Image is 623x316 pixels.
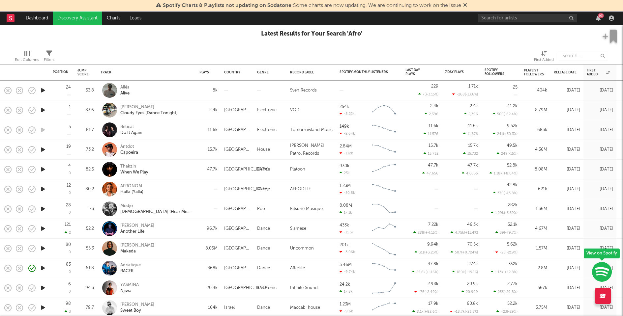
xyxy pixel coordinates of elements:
div: 47.7k [428,163,438,168]
a: [PERSON_NAME]Another Life [120,223,154,235]
div: 241 ( +30.3 % ) [493,132,518,136]
div: Adriatique [120,262,141,268]
div: 229 [431,84,438,89]
div: 39 ( -79.7 % ) [495,230,518,235]
div: 1.36M [524,205,547,213]
a: [PERSON_NAME]Sweet Boy [120,302,154,314]
div: 2.4k [199,106,218,114]
div: Sven Records [290,87,317,94]
div: 52.1k [508,223,518,227]
div: 47,656 [422,171,438,175]
div: AFRONOM [120,183,143,189]
div: 7 Day Plays [445,70,468,74]
div: 47.7k [467,163,478,168]
div: 0 [69,250,71,254]
a: [PERSON_NAME]Makeda [120,243,154,254]
div: [DATE] [554,304,580,312]
a: ThakzinWhen We Play [120,164,148,175]
div: 11,576 [463,132,478,136]
div: When We Play [120,170,148,175]
div: Hafla (Yalla) [120,189,143,195]
div: 98 [66,302,71,306]
div: [DATE] [554,106,580,114]
div: Last Day Plays [405,68,429,76]
div: AFRODITE [290,185,311,193]
a: AlléaAlive [120,85,130,96]
div: 11.6k [429,124,438,128]
div: Pop [257,205,265,213]
div: 96.7k [199,225,218,233]
div: 46.3k [467,223,478,227]
span: Dismiss [463,3,467,8]
div: 42.8k [507,183,518,187]
div: 11,576 [424,132,438,136]
div: 60.8k [467,302,478,306]
div: 49.5k [507,144,518,148]
svg: Chart title [369,122,399,138]
div: 3.75M [524,304,547,312]
div: 2.84M [340,144,352,148]
div: 2 [65,230,71,235]
div: [DATE] [554,146,580,154]
div: -18.7k ( -23.5 % ) [450,309,478,314]
div: [DATE] [587,284,613,292]
div: 82.5 [77,166,94,173]
div: Playlist Followers [524,68,544,76]
div: Platoon [290,166,305,173]
div: 20,909 [461,290,478,294]
div: 17.8k [340,289,353,294]
div: [GEOGRAPHIC_DATA] [224,166,269,173]
div: 20.9k [199,284,218,292]
div: 23k [340,171,350,175]
div: Sweet Boy [120,308,154,314]
div: 1 [69,105,71,109]
span: Spotify Charts & Playlists not updating on Sodatone [163,3,291,8]
div: 47.8k [428,262,438,266]
div: 9.52k [507,124,518,128]
div: Afterlife [290,264,305,272]
div: 274k [468,262,478,266]
div: 19 [66,145,71,149]
div: -76 ( -2.49 % ) [414,290,438,294]
a: [PERSON_NAME]Cloudy Eyes (Dance Tonight) [120,104,178,116]
div: [DATE] [587,126,613,134]
div: 52.2 [77,225,94,233]
div: Edit Columns [15,56,39,64]
div: 81.7 [77,126,94,134]
div: Dance [257,166,270,173]
div: [GEOGRAPHIC_DATA] [224,225,251,233]
div: Dance [257,264,270,272]
div: Filters [44,56,54,64]
div: [DATE] [554,166,580,173]
div: 507 ( +0.724 % ) [451,250,478,254]
div: 433k [340,223,349,227]
div: Siamese [290,225,306,233]
div: 79.7 [77,304,94,312]
div: [PERSON_NAME] Patrol Records [290,142,333,158]
div: Spotify Followers [485,68,508,76]
div: [DEMOGRAPHIC_DATA] (Hear Me Tonight) - Remix [120,209,191,215]
div: Dance [257,304,270,312]
div: 11.6k [468,124,478,128]
div: Njiwa [120,288,139,294]
div: Electronic [257,106,277,114]
div: 80.2 [77,185,94,193]
div: 25 [513,85,518,90]
div: 1.18k ( +8.04 % ) [489,171,518,175]
div: 233 ( -29.8 % ) [493,290,518,294]
div: 0 [69,270,71,274]
div: [DATE] [554,264,580,272]
div: 17.1k [340,210,352,215]
div: Israel [224,304,235,312]
div: 28 [66,203,71,207]
div: -132k [340,151,353,155]
div: First Added [534,48,554,67]
div: 15.7k [468,144,478,148]
div: 3.46M [340,263,352,267]
svg: Chart title [369,260,399,276]
div: Release Date [554,70,577,74]
div: 4 [68,164,71,168]
div: 254k [340,105,349,109]
div: [DATE] [587,304,613,312]
a: Discovery Assistant [53,12,102,25]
